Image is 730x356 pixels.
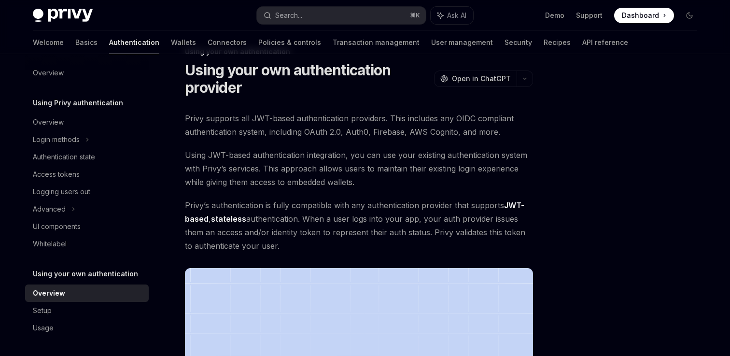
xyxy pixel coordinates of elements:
a: Connectors [208,31,247,54]
div: Login methods [33,134,80,145]
button: Toggle dark mode [682,8,697,23]
span: Privy’s authentication is fully compatible with any authentication provider that supports , authe... [185,199,533,253]
a: Recipes [544,31,571,54]
div: Logging users out [33,186,90,198]
a: Dashboard [614,8,674,23]
div: Authentication state [33,151,95,163]
a: UI components [25,218,149,235]
a: User management [431,31,493,54]
a: Authentication state [25,148,149,166]
a: Policies & controls [258,31,321,54]
a: Transaction management [333,31,420,54]
div: Overview [33,287,65,299]
div: Setup [33,305,52,316]
a: Overview [25,114,149,131]
a: Usage [25,319,149,337]
button: Ask AI [431,7,473,24]
a: Support [576,11,603,20]
div: Advanced [33,203,66,215]
a: Welcome [33,31,64,54]
button: Search...⌘K [257,7,426,24]
div: Overview [33,67,64,79]
div: Overview [33,116,64,128]
a: stateless [211,214,246,224]
div: Usage [33,322,54,334]
span: Privy supports all JWT-based authentication providers. This includes any OIDC compliant authentic... [185,112,533,139]
span: ⌘ K [410,12,420,19]
a: Demo [545,11,564,20]
span: Using JWT-based authentication integration, you can use your existing authentication system with ... [185,148,533,189]
h1: Using your own authentication provider [185,61,430,96]
a: Overview [25,64,149,82]
a: Security [505,31,532,54]
span: Dashboard [622,11,659,20]
a: Access tokens [25,166,149,183]
span: Open in ChatGPT [452,74,511,84]
h5: Using your own authentication [33,268,138,280]
div: Access tokens [33,169,80,180]
a: Setup [25,302,149,319]
a: Wallets [171,31,196,54]
img: dark logo [33,9,93,22]
div: Search... [275,10,302,21]
span: Ask AI [447,11,466,20]
a: Authentication [109,31,159,54]
a: API reference [582,31,628,54]
a: Whitelabel [25,235,149,253]
a: Logging users out [25,183,149,200]
h5: Using Privy authentication [33,97,123,109]
button: Open in ChatGPT [434,71,517,87]
div: UI components [33,221,81,232]
a: Basics [75,31,98,54]
div: Whitelabel [33,238,67,250]
a: Overview [25,285,149,302]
